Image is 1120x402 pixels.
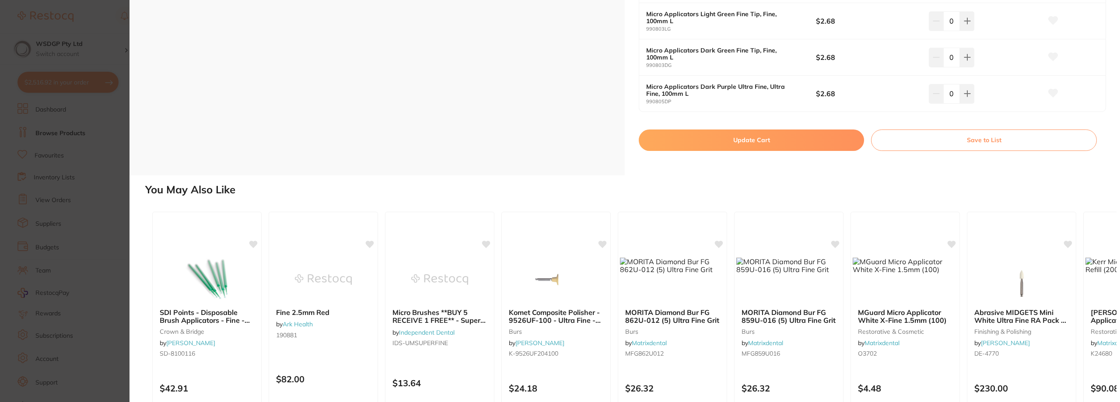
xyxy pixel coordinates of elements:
[160,328,254,335] small: crown & bridge
[160,350,254,357] small: SD-8100116
[742,328,836,335] small: burs
[276,308,371,316] b: Fine 2.5mm Red
[625,339,667,347] span: by
[858,339,899,347] span: by
[411,258,468,301] img: Micro Brushes **BUY 5 RECEIVE 1 FREE** - Super Fine
[858,383,952,393] p: $4.48
[974,383,1069,393] p: $230.00
[871,129,1097,150] button: Save to List
[392,378,487,388] p: $13.64
[974,328,1069,335] small: finishing & polishing
[620,258,725,274] img: MORITA Diamond Bur FG 862U-012 (5) Ultra Fine Grit
[742,339,783,347] span: by
[816,52,918,62] b: $2.68
[276,320,313,328] span: by
[276,374,371,384] p: $82.00
[392,339,487,346] small: IDS-UMSUPERFINE
[853,258,958,274] img: MGuard Micro Applicator White X-Fine 1.5mm (100)
[145,184,1116,196] h2: You May Also Like
[509,339,564,347] span: by
[646,63,816,68] small: 990803DG
[646,47,799,61] b: Micro Applicators Dark Green Fine Tip, Fine, 100mm L
[392,329,455,336] span: by
[646,99,816,105] small: 990805DP
[993,258,1050,301] img: Abrasive MIDGETS Mini White Ultra Fine RA Pack of 12
[625,350,720,357] small: MFG862U012
[392,308,487,325] b: Micro Brushes **BUY 5 RECEIVE 1 FREE** - Super Fine
[974,308,1069,325] b: Abrasive MIDGETS Mini White Ultra Fine RA Pack of 12
[399,329,455,336] a: Independent Dental
[864,339,899,347] a: Matrixdental
[283,320,313,328] a: Ark Health
[625,328,720,335] small: burs
[295,258,352,301] img: Fine 2.5mm Red
[528,258,584,301] img: Komet Composite Polisher - 9526UF-100 - Ultra Fine - Diamond Grit - Slow Speed, Right Angle (RA),...
[816,16,918,26] b: $2.68
[742,350,836,357] small: MFG859U016
[166,339,215,347] a: [PERSON_NAME]
[160,308,254,325] b: SDI Points - Disposable Brush Applicators - Fine - Dark Green, 400-Pack
[509,328,603,335] small: burs
[646,26,816,32] small: 990803LG
[974,339,1030,347] span: by
[276,332,371,339] small: 190881
[736,258,841,274] img: MORITA Diamond Bur FG 859U-016 (5) Ultra Fine Grit
[509,383,603,393] p: $24.18
[632,339,667,347] a: Matrixdental
[625,383,720,393] p: $26.32
[646,10,799,24] b: Micro Applicators Light Green Fine Tip, Fine, 100mm L
[742,308,836,325] b: MORITA Diamond Bur FG 859U-016 (5) Ultra Fine Grit
[625,308,720,325] b: MORITA Diamond Bur FG 862U-012 (5) Ultra Fine Grit
[639,129,864,150] button: Update Cart
[858,308,952,325] b: MGuard Micro Applicator White X-Fine 1.5mm (100)
[160,383,254,393] p: $42.91
[742,383,836,393] p: $26.32
[509,350,603,357] small: K-9526UF204100
[858,328,952,335] small: restorative & cosmetic
[178,258,235,301] img: SDI Points - Disposable Brush Applicators - Fine - Dark Green, 400-Pack
[515,339,564,347] a: [PERSON_NAME]
[981,339,1030,347] a: [PERSON_NAME]
[748,339,783,347] a: Matrixdental
[974,350,1069,357] small: DE-4770
[646,83,799,97] b: Micro Applicators Dark Purple Ultra Fine, Ultra Fine, 100mm L
[816,89,918,98] b: $2.68
[160,339,215,347] span: by
[858,350,952,357] small: O3702
[509,308,603,325] b: Komet Composite Polisher - 9526UF-100 - Ultra Fine - Diamond Grit - Slow Speed, Right Angle (RA),...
